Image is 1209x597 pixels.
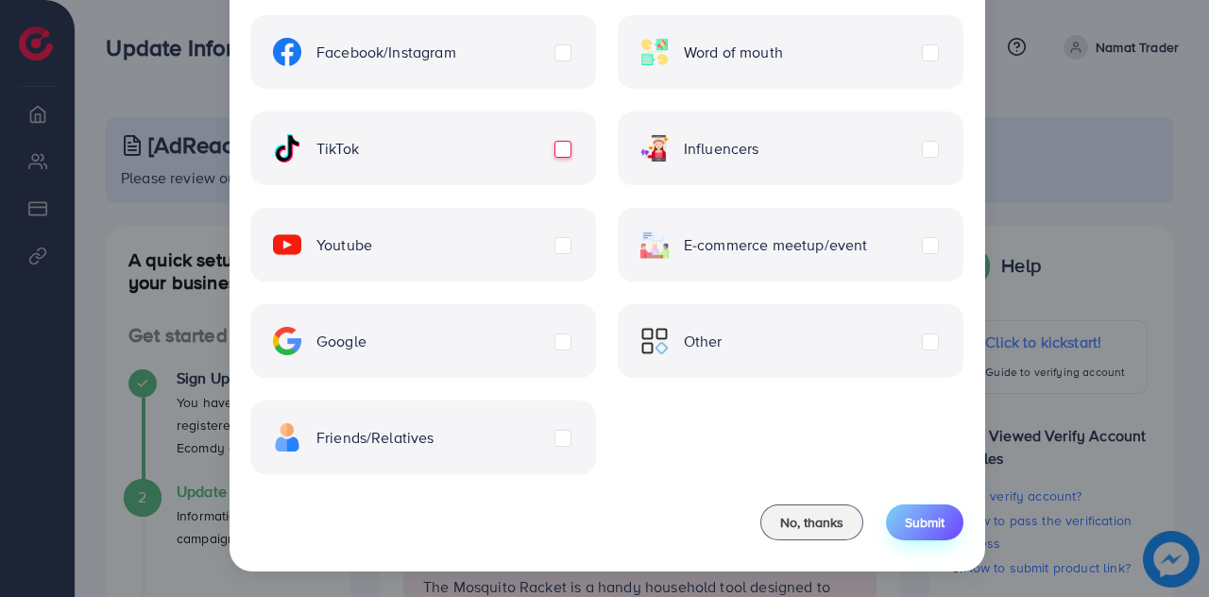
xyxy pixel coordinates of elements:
[905,513,945,532] span: Submit
[640,134,669,162] img: ic-influencers.a620ad43.svg
[273,134,301,162] img: ic-tiktok.4b20a09a.svg
[640,327,669,355] img: ic-other.99c3e012.svg
[684,42,783,63] span: Word of mouth
[684,331,723,352] span: Other
[316,427,434,449] span: Friends/Relatives
[780,513,843,532] span: No, thanks
[316,331,366,352] span: Google
[316,138,359,160] span: TikTok
[640,38,669,66] img: ic-word-of-mouth.a439123d.svg
[316,234,372,256] span: Youtube
[316,42,456,63] span: Facebook/Instagram
[886,504,963,540] button: Submit
[640,230,669,259] img: ic-ecommerce.d1fa3848.svg
[273,423,301,452] img: ic-freind.8e9a9d08.svg
[273,38,301,66] img: ic-facebook.134605ef.svg
[273,327,301,355] img: ic-google.5bdd9b68.svg
[273,230,301,259] img: ic-youtube.715a0ca2.svg
[684,234,868,256] span: E-commerce meetup/event
[684,138,759,160] span: Influencers
[760,504,863,540] button: No, thanks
